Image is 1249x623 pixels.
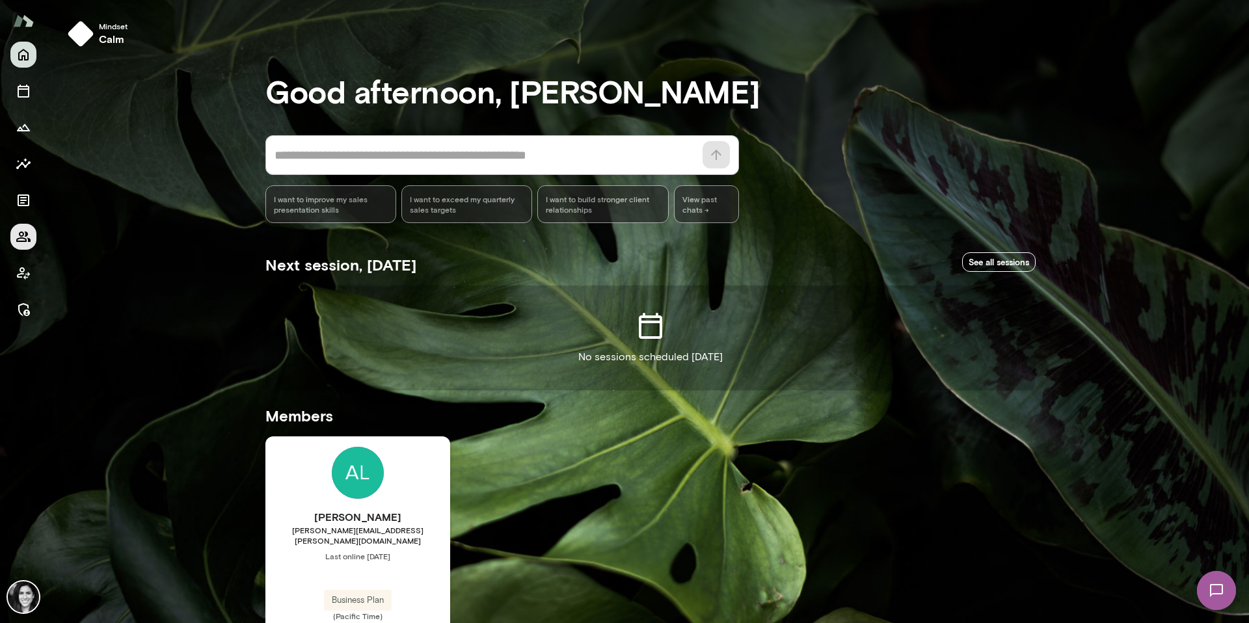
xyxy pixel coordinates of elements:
[10,187,36,213] button: Documents
[274,194,388,215] span: I want to improve my sales presentation skills
[265,509,450,525] h6: [PERSON_NAME]
[13,8,34,33] img: Mento
[10,114,36,140] button: Growth Plan
[10,224,36,250] button: Members
[537,185,668,223] div: I want to build stronger client relationships
[68,21,94,47] img: mindset
[265,525,450,546] span: [PERSON_NAME][EMAIL_ADDRESS][PERSON_NAME][DOMAIN_NAME]
[62,16,138,52] button: Mindsetcalm
[546,194,660,215] span: I want to build stronger client relationships
[265,185,396,223] div: I want to improve my sales presentation skills
[265,73,1036,109] h3: Good afternoon, [PERSON_NAME]
[99,31,128,47] h6: calm
[10,78,36,104] button: Sessions
[962,252,1036,272] a: See all sessions
[265,551,450,561] span: Last online [DATE]
[8,581,39,613] img: Jamie Albers
[265,405,1036,426] h5: Members
[324,594,392,607] span: Business Plan
[401,185,532,223] div: I want to exceed my quarterly sales targets
[410,194,524,215] span: I want to exceed my quarterly sales targets
[265,254,416,275] h5: Next session, [DATE]
[10,297,36,323] button: Manage
[332,447,384,499] img: Jamie Albers
[99,21,128,31] span: Mindset
[10,42,36,68] button: Home
[265,611,450,621] span: (Pacific Time)
[578,349,723,365] p: No sessions scheduled [DATE]
[10,260,36,286] button: Client app
[10,151,36,177] button: Insights
[674,185,739,223] span: View past chats ->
